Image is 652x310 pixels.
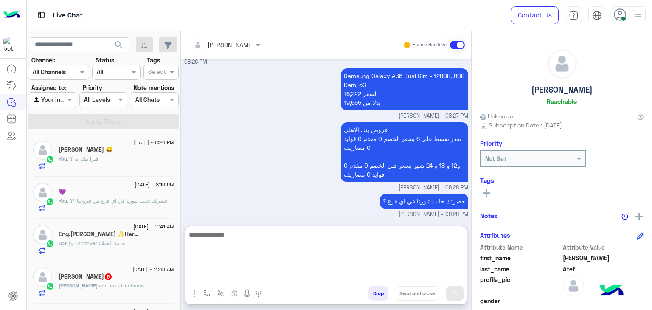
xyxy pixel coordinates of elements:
button: Apply Filters [28,114,179,129]
span: Unknown [480,112,513,121]
span: Bot [59,240,67,246]
span: sent an attachment [98,282,146,289]
p: Live Chat [53,10,83,21]
span: profile_pic [480,275,561,295]
span: : Handover خدمة العملاء [67,240,125,246]
label: Assigned to: [31,83,66,92]
span: Attribute Value [563,243,644,252]
button: Drop [368,286,388,301]
img: WhatsApp [46,197,54,206]
span: null [563,296,644,305]
span: [PERSON_NAME] - 08:28 PM [399,184,468,192]
img: defaultAdmin.png [33,268,52,287]
img: send attachment [189,289,200,299]
button: create order [228,286,242,300]
label: Tags [147,56,160,65]
h5: [PERSON_NAME] [531,85,593,95]
span: Subscription Date : [DATE] [489,121,562,130]
img: tab [36,10,47,20]
button: search [109,37,129,56]
span: first_name [480,254,561,262]
span: فيزا بنك ايه ؟ [67,155,98,162]
img: hulul-logo.png [597,276,627,306]
button: select flow [200,286,214,300]
h5: Eng.Ahmed ✨Hero🔭🪐 [59,231,140,238]
h5: John Adel 😄 [59,146,113,153]
img: tab [569,11,579,20]
span: 5 [105,273,112,280]
img: profile [633,10,644,21]
p: 19/8/2025, 8:27 PM [341,68,468,110]
span: You [59,197,67,204]
span: Marc [563,254,644,262]
label: Note mentions [134,83,174,92]
h5: Ahmed Abd El Azim [59,273,112,280]
img: create order [231,290,238,297]
img: send message [450,289,459,298]
span: Attribute Name [480,243,561,252]
img: tab [592,11,602,20]
span: Atef [563,265,644,273]
a: Contact Us [511,6,559,24]
span: [PERSON_NAME] - 08:27 PM [399,112,468,120]
h6: Attributes [480,231,510,239]
img: defaultAdmin.png [33,141,52,160]
span: [DATE] - 8:19 PM [135,181,174,189]
img: WhatsApp [46,240,54,248]
img: 1403182699927242 [3,37,19,52]
label: Status [96,56,114,65]
span: 08:26 PM [184,59,207,65]
img: send voice note [242,289,252,299]
h5: 💜 [59,189,66,196]
small: Human Handover [413,42,448,48]
p: 19/8/2025, 8:28 PM [341,122,468,182]
button: Send and close [395,286,439,301]
img: defaultAdmin.png [548,49,576,78]
span: You [59,155,67,162]
h6: Notes [480,212,497,220]
label: Priority [83,83,102,92]
h6: Reachable [547,98,577,105]
img: select flow [203,290,210,297]
span: gender [480,296,561,305]
p: 19/8/2025, 8:28 PM [380,194,468,209]
button: Trigger scenario [214,286,228,300]
img: WhatsApp [46,282,54,290]
img: Trigger scenario [217,290,224,297]
div: Select [147,67,166,78]
span: last_name [480,265,561,273]
h6: Tags [480,177,644,184]
h6: Priority [480,139,502,147]
img: defaultAdmin.png [563,275,584,296]
span: search [114,40,124,50]
span: [DATE] - 8:24 PM [134,138,174,146]
img: defaultAdmin.png [33,183,52,202]
img: WhatsApp [46,155,54,163]
a: tab [565,6,582,24]
img: make a call [255,290,262,297]
label: Channel: [31,56,55,65]
span: حضرتك حابب تنورنا في اي فرع من فروعنا ؟؟ [67,197,168,204]
span: [PERSON_NAME] [59,282,98,289]
span: [DATE] - 11:48 AM [132,265,174,273]
img: notes [621,213,628,220]
img: add [635,213,643,220]
img: Logo [3,6,20,24]
span: [DATE] - 11:41 AM [133,223,174,231]
img: defaultAdmin.png [33,225,52,244]
span: [PERSON_NAME] - 08:28 PM [399,211,468,219]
